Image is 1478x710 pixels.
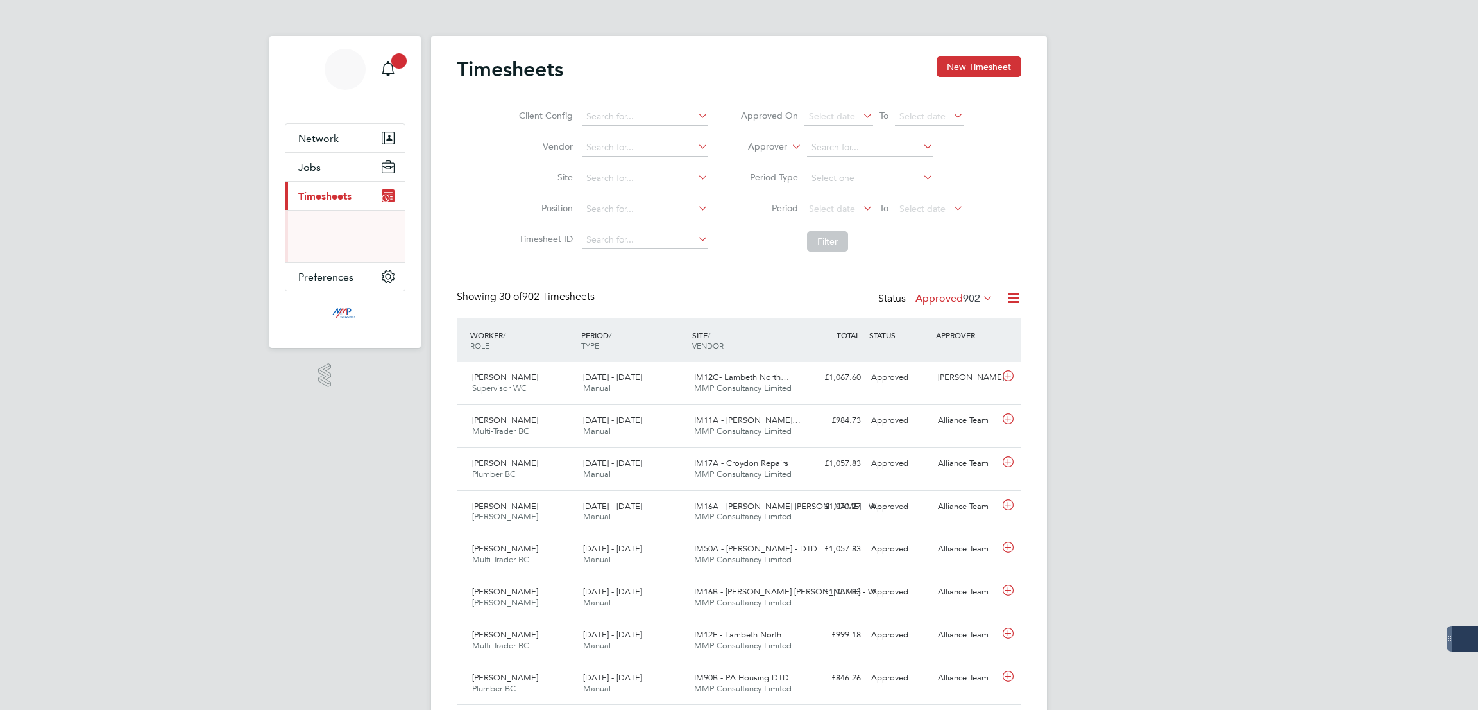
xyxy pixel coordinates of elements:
[467,324,578,357] div: WORKER
[472,640,529,651] span: Multi-Trader BC
[472,511,538,522] span: [PERSON_NAME]
[472,543,538,554] span: [PERSON_NAME]
[866,367,933,388] div: Approved
[582,108,708,126] input: Search for...
[694,511,792,522] span: MMP Consultancy Limited
[694,629,790,640] span: IM12F - Lambeth North…
[740,110,798,121] label: Approved On
[583,511,611,522] span: Manual
[799,410,866,431] div: £984.73
[899,110,946,122] span: Select date
[298,132,339,144] span: Network
[285,124,405,152] button: Network
[876,107,892,124] span: To
[583,672,642,683] span: [DATE] - [DATE]
[515,141,573,152] label: Vendor
[899,203,946,214] span: Select date
[933,367,999,388] div: [PERSON_NAME]
[799,539,866,560] div: £1,057.83
[876,200,892,216] span: To
[583,458,642,469] span: [DATE] - [DATE]
[933,539,999,560] div: Alliance Team
[583,383,611,394] span: Manual
[298,161,321,173] span: Jobs
[582,139,708,157] input: Search for...
[318,363,372,388] a: Powered byEngage
[609,330,611,340] span: /
[583,683,611,694] span: Manual
[583,501,642,512] span: [DATE] - [DATE]
[457,290,597,304] div: Showing
[472,683,516,694] span: Plumber BC
[807,139,933,157] input: Search for...
[799,625,866,646] div: £999.18
[694,640,792,651] span: MMP Consultancy Limited
[807,169,933,187] input: Select one
[740,171,798,183] label: Period Type
[327,304,364,325] img: mmpconsultancy-logo-retina.png
[799,367,866,388] div: £1,067.60
[933,453,999,474] div: Alliance Team
[472,597,538,608] span: [PERSON_NAME]
[878,290,996,308] div: Status
[334,61,357,78] span: GS
[866,410,933,431] div: Approved
[694,469,792,480] span: MMP Consultancy Limited
[933,582,999,603] div: Alliance Team
[933,410,999,431] div: Alliance Team
[915,292,993,305] label: Approved
[729,141,787,153] label: Approver
[963,292,980,305] span: 902
[866,582,933,603] div: Approved
[583,586,642,597] span: [DATE] - [DATE]
[582,231,708,249] input: Search for...
[694,586,884,597] span: IM16B - [PERSON_NAME] [PERSON_NAME] - W…
[694,554,792,565] span: MMP Consultancy Limited
[933,496,999,517] div: Alliance Team
[285,95,405,110] span: George Stacey
[694,672,789,683] span: IM90B - PA Housing DTD
[694,458,788,469] span: IM17A - Croydon Repairs
[694,683,792,694] span: MMP Consultancy Limited
[285,182,405,210] button: Timesheets
[866,668,933,689] div: Approved
[694,501,885,512] span: IM16A - [PERSON_NAME] [PERSON_NAME] - W…
[285,263,405,291] button: Preferences
[337,363,372,374] span: Powered by
[472,672,538,683] span: [PERSON_NAME]
[583,469,611,480] span: Manual
[298,271,353,283] span: Preferences
[799,453,866,474] div: £1,057.83
[285,49,405,110] a: GS[PERSON_NAME]
[799,496,866,517] div: £1,070.27
[472,383,527,394] span: Supervisor WC
[375,49,401,90] a: 4
[298,190,352,202] span: Timesheets
[694,426,792,437] span: MMP Consultancy Limited
[583,629,642,640] span: [DATE] - [DATE]
[472,554,529,565] span: Multi-Trader BC
[457,56,563,82] h2: Timesheets
[298,239,343,250] a: Expenses
[285,304,405,325] a: Go to home page
[581,340,599,351] span: TYPE
[337,374,372,385] span: Engage
[582,169,708,187] input: Search for...
[866,496,933,517] div: Approved
[583,372,642,383] span: [DATE] - [DATE]
[472,469,516,480] span: Plumber BC
[472,372,538,383] span: [PERSON_NAME]
[583,543,642,554] span: [DATE] - [DATE]
[499,290,522,303] span: 30 of
[740,202,798,214] label: Period
[515,233,573,245] label: Timesheet ID
[694,597,792,608] span: MMP Consultancy Limited
[809,110,855,122] span: Select date
[515,202,573,214] label: Position
[298,221,355,232] a: Timesheets
[692,340,724,351] span: VENDOR
[499,290,595,303] span: 902 Timesheets
[933,668,999,689] div: Alliance Team
[933,625,999,646] div: Alliance Team
[472,415,538,426] span: [PERSON_NAME]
